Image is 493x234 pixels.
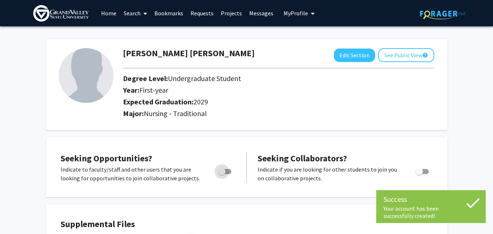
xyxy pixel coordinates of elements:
div: Toggle [215,165,235,176]
a: Requests [187,0,217,26]
span: Undergraduate Student [168,74,241,83]
p: Indicate to faculty/staff and other users that you are looking for opportunities to join collabor... [61,165,204,183]
h2: Major: [123,109,434,118]
div: Toggle [413,165,433,176]
h2: Year: [123,86,393,95]
a: Search [120,0,151,26]
iframe: Chat [5,201,31,229]
a: Home [97,0,120,26]
img: Profile Picture [59,48,113,103]
img: Grand Valley State University Logo [33,5,89,22]
span: Nursing - Traditional [144,109,207,118]
button: See Public View [378,48,434,62]
span: My Profile [284,9,308,17]
h2: Degree Level: [123,74,393,83]
a: Projects [217,0,246,26]
button: Edit Section [334,49,375,62]
a: Bookmarks [151,0,187,26]
h2: Expected Graduation: [123,97,393,106]
a: Messages [246,0,277,26]
div: Success [384,194,478,205]
h4: Supplemental Files [61,219,433,230]
span: Seeking Collaborators? [258,153,347,164]
img: ForagerOne Logo [420,8,466,19]
span: 2029 [193,97,208,106]
span: First-year [139,85,168,95]
div: Your account has been successfully created! [384,205,478,219]
p: Indicate if you are looking for other students to join you on collaborative projects. [258,165,402,183]
mat-icon: help [422,51,428,60]
h1: [PERSON_NAME] [PERSON_NAME] [123,48,255,59]
span: Seeking Opportunities? [61,153,152,164]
